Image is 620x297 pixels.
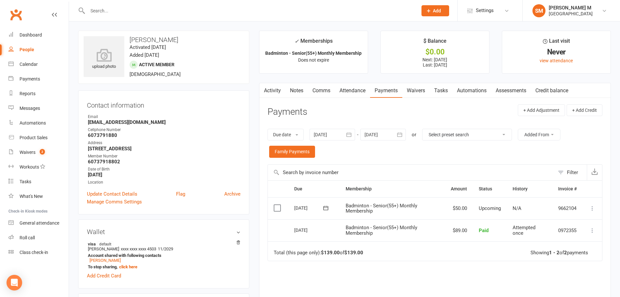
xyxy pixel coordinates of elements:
[370,83,402,98] a: Payments
[20,235,35,240] div: Roll call
[564,250,567,256] strong: 2
[87,272,121,280] a: Add Credit Card
[20,91,35,96] div: Reports
[340,181,445,197] th: Membership
[88,127,241,133] div: Cellphone Number
[8,57,69,72] a: Calendar
[8,160,69,174] a: Workouts
[387,57,483,67] p: Next: [DATE] Last: [DATE]
[308,83,335,98] a: Comms
[8,42,69,57] a: People
[567,104,602,116] button: + Add Credit
[8,130,69,145] a: Product Sales
[552,197,583,219] td: 9662104
[269,146,315,157] a: Family Payments
[8,116,69,130] a: Automations
[295,37,333,49] div: Memberships
[295,38,299,44] i: ✓
[479,228,489,233] span: Paid
[88,159,241,165] strong: 60737918802
[8,101,69,116] a: Messages
[88,253,237,258] strong: Account shared with following contacts
[20,150,35,155] div: Waivers
[513,225,535,236] span: Attempted once
[412,131,416,139] div: or
[268,129,304,141] button: Due date
[20,47,34,52] div: People
[40,149,45,155] span: 2
[321,250,340,256] strong: $139.00
[88,241,237,246] strong: visa
[268,107,307,117] h3: Payments
[20,250,48,255] div: Class check-in
[491,83,531,98] a: Assessments
[402,83,430,98] a: Waivers
[20,62,38,67] div: Calendar
[121,246,156,251] span: xxxx xxxx xxxx 4503
[335,83,370,98] a: Attendance
[87,228,241,235] h3: Wallet
[387,49,483,55] div: $0.00
[88,119,241,125] strong: [EMAIL_ADDRESS][DOMAIN_NAME]
[87,198,142,206] a: Manage Comms Settings
[88,264,237,269] strong: To stop sharing,
[97,241,113,246] span: default
[20,76,40,82] div: Payments
[88,172,241,178] strong: [DATE]
[20,164,39,170] div: Workouts
[8,28,69,42] a: Dashboard
[88,114,241,120] div: Email
[8,86,69,101] a: Reports
[344,250,363,256] strong: $139.00
[567,169,578,176] div: Filter
[549,5,593,11] div: [PERSON_NAME] M
[268,165,555,180] input: Search by invoice number
[130,44,166,50] time: Activated [DATE]
[294,203,324,213] div: [DATE]
[433,8,441,13] span: Add
[288,181,340,197] th: Due
[508,49,605,55] div: Never
[549,11,593,17] div: [GEOGRAPHIC_DATA]
[532,4,545,17] div: SM
[87,240,241,270] li: [PERSON_NAME]
[88,179,241,186] div: Location
[20,179,31,184] div: Tasks
[88,166,241,172] div: Date of Birth
[20,135,48,140] div: Product Sales
[421,5,449,16] button: Add
[86,6,413,15] input: Search...
[555,165,587,180] button: Filter
[265,51,362,56] strong: Badminton - Senior(55+) Monthly Membership
[130,52,159,58] time: Added [DATE]
[8,72,69,86] a: Payments
[473,181,507,197] th: Status
[513,205,521,211] span: N/A
[259,83,285,98] a: Activity
[507,181,552,197] th: History
[445,181,473,197] th: Amount
[549,250,559,256] strong: 1 - 2
[88,140,241,146] div: Address
[294,225,324,235] div: [DATE]
[224,190,241,198] a: Archive
[8,145,69,160] a: Waivers 2
[176,190,185,198] a: Flag
[476,3,494,18] span: Settings
[158,246,173,251] span: 11/2029
[552,219,583,242] td: 0972355
[346,203,417,214] span: Badminton - Senior(55+) Monthly Membership
[87,99,241,109] h3: Contact information
[8,7,24,23] a: Clubworx
[346,225,417,236] span: Badminton - Senior(55+) Monthly Membership
[84,36,244,43] h3: [PERSON_NAME]
[8,216,69,230] a: General attendance kiosk mode
[430,83,452,98] a: Tasks
[8,174,69,189] a: Tasks
[8,230,69,245] a: Roll call
[88,153,241,159] div: Member Number
[552,181,583,197] th: Invoice #
[285,83,308,98] a: Notes
[88,132,241,138] strong: 6073791880
[543,37,570,49] div: Last visit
